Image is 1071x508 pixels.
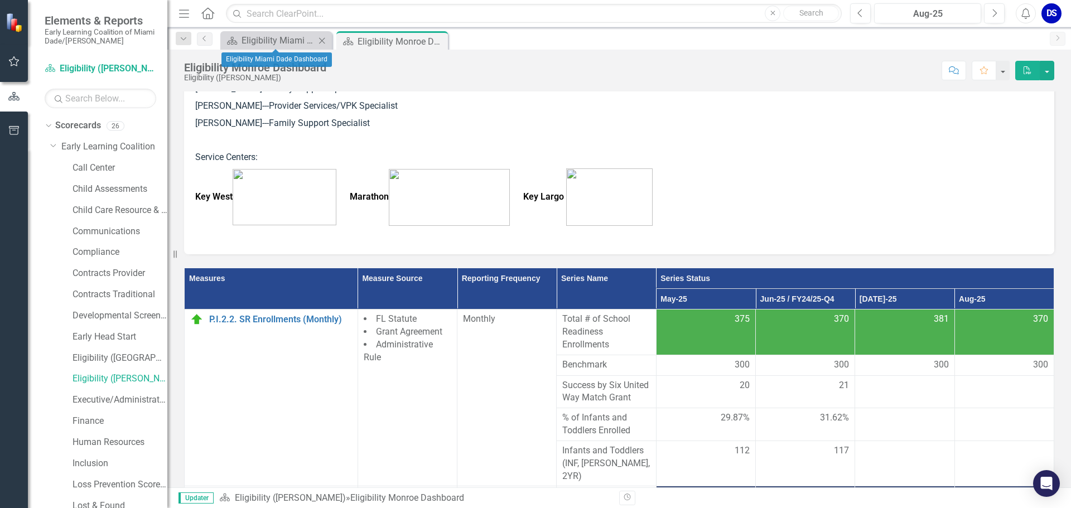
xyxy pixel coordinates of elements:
[756,355,855,375] td: Double-Click to Edit
[235,492,346,503] a: Eligibility ([PERSON_NAME])
[73,352,167,365] a: Eligibility ([GEOGRAPHIC_DATA])
[878,7,977,21] div: Aug-25
[463,313,551,326] div: Monthly
[73,267,167,280] a: Contracts Provider
[954,309,1054,355] td: Double-Click to Edit
[73,225,167,238] a: Communications
[562,313,650,351] span: Total # of School Readiness Enrollments
[756,309,855,355] td: Double-Click to Edit
[954,441,1054,486] td: Double-Click to Edit
[799,8,823,17] span: Search
[855,309,954,355] td: Double-Click to Edit
[376,313,417,324] span: FL Statute
[350,492,464,503] div: Eligibility Monroe Dashboard
[855,375,954,408] td: Double-Click to Edit
[855,441,954,486] td: Double-Click to Edit
[73,204,167,217] a: Child Care Resource & Referral (CCR&R)
[184,61,326,74] div: Eligibility Monroe Dashboard
[242,33,315,47] div: Eligibility Miami Dade Dashboard
[195,191,350,202] span: Key West
[73,457,167,470] a: Inclusion
[190,313,204,326] img: Above Target
[954,355,1054,375] td: Double-Click to Edit
[855,355,954,375] td: Double-Click to Edit
[73,436,167,449] a: Human Resources
[45,89,156,108] input: Search Below...
[221,52,332,67] div: Eligibility Miami Dade Dashboard
[834,313,849,326] span: 370
[45,62,156,75] a: Eligibility ([PERSON_NAME])
[178,492,214,504] span: Updater
[73,478,167,491] a: Loss Prevention Scorecard
[562,412,650,437] span: % of Infants and Toddlers Enrolled
[107,121,124,130] div: 26
[656,309,755,355] td: Double-Click to Edit
[73,288,167,301] a: Contracts Traditional
[350,191,523,202] span: Marathon
[954,375,1054,408] td: Double-Click to Edit
[562,379,650,405] span: Success by Six United Way Match Grant
[735,359,750,371] span: 300
[820,412,849,424] span: 31.62%
[735,444,750,457] span: 112
[656,355,755,375] td: Double-Click to Edit
[934,313,949,326] span: 381
[195,152,258,162] span: Service Centers:
[45,27,156,46] small: Early Learning Coalition of Miami Dade/[PERSON_NAME]
[195,98,1043,115] p: [PERSON_NAME]---Provider Services/VPK Specialist
[1041,3,1062,23] button: DS
[185,309,358,486] td: Double-Click to Edit Right Click for Context Menu
[358,35,445,49] div: Eligibility Monroe Dashboard
[73,309,167,322] a: Developmental Screening Compliance
[73,331,167,343] a: Early Head Start
[934,359,949,371] span: 300
[219,492,611,505] div: »
[740,379,750,392] span: 20
[226,4,842,23] input: Search ClearPoint...
[523,191,564,202] span: Key Largo
[209,315,352,325] a: P.I.2.2. SR Enrollments (Monthly)
[73,394,167,407] a: Executive/Administrative
[656,441,755,486] td: Double-Click to Edit
[73,372,167,385] a: Eligibility ([PERSON_NAME])
[839,379,849,392] span: 21
[73,246,167,259] a: Compliance
[756,441,855,486] td: Double-Click to Edit
[195,115,1043,132] p: [PERSON_NAME]---Family Support Specialist
[223,33,315,47] a: Eligibility Miami Dade Dashboard
[364,339,433,362] span: Administrative Rule
[1033,359,1048,371] span: 300
[756,375,855,408] td: Double-Click to Edit
[834,444,849,457] span: 117
[45,14,156,27] span: Elements & Reports
[656,375,755,408] td: Double-Click to Edit
[73,415,167,428] a: Finance
[562,359,650,371] span: Benchmark
[783,6,839,21] button: Search
[376,326,442,337] span: Grant Agreement
[184,74,326,82] div: Eligibility ([PERSON_NAME])
[562,444,650,483] span: Infants and Toddlers (INF, [PERSON_NAME], 2YR)
[1033,313,1048,326] span: 370
[834,359,849,371] span: 300
[1033,470,1060,497] div: Open Intercom Messenger
[874,3,981,23] button: Aug-25
[721,412,750,424] span: 29.87%
[55,119,101,132] a: Scorecards
[735,313,750,326] span: 375
[73,183,167,196] a: Child Assessments
[73,162,167,175] a: Call Center
[61,141,167,153] a: Early Learning Coalition
[5,12,25,32] img: ClearPoint Strategy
